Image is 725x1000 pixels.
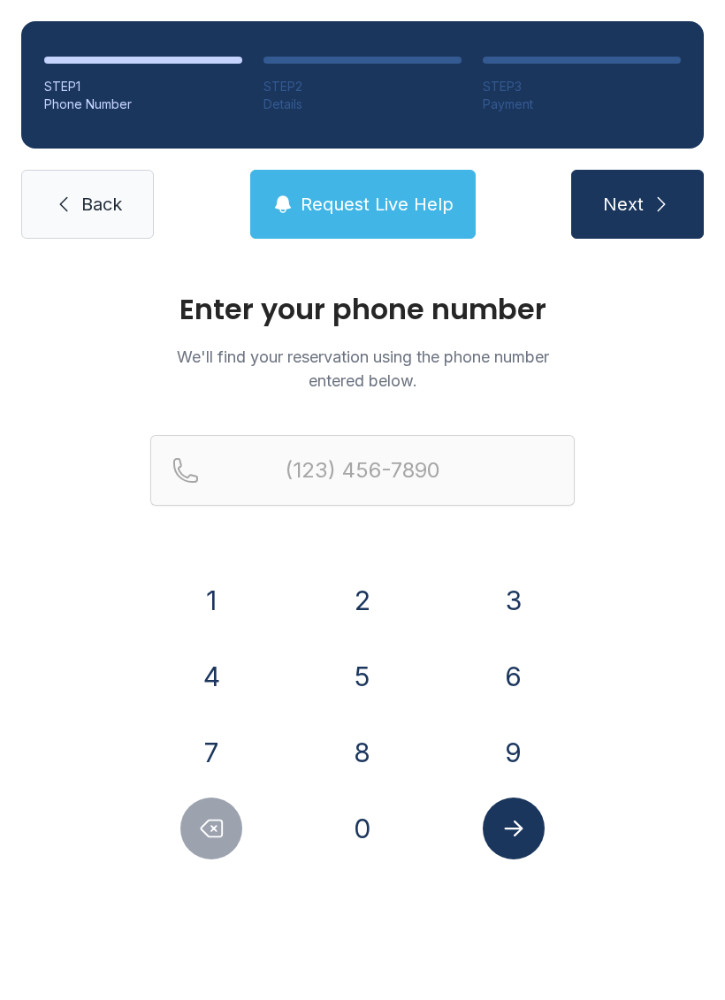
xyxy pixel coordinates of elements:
[81,192,122,217] span: Back
[483,798,545,859] button: Submit lookup form
[150,295,575,324] h1: Enter your phone number
[603,192,644,217] span: Next
[263,95,462,113] div: Details
[180,798,242,859] button: Delete number
[150,345,575,393] p: We'll find your reservation using the phone number entered below.
[483,95,681,113] div: Payment
[301,192,454,217] span: Request Live Help
[263,78,462,95] div: STEP 2
[180,569,242,631] button: 1
[483,569,545,631] button: 3
[44,78,242,95] div: STEP 1
[332,798,393,859] button: 0
[483,645,545,707] button: 6
[332,645,393,707] button: 5
[332,721,393,783] button: 8
[150,435,575,506] input: Reservation phone number
[180,645,242,707] button: 4
[483,721,545,783] button: 9
[44,95,242,113] div: Phone Number
[180,721,242,783] button: 7
[483,78,681,95] div: STEP 3
[332,569,393,631] button: 2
